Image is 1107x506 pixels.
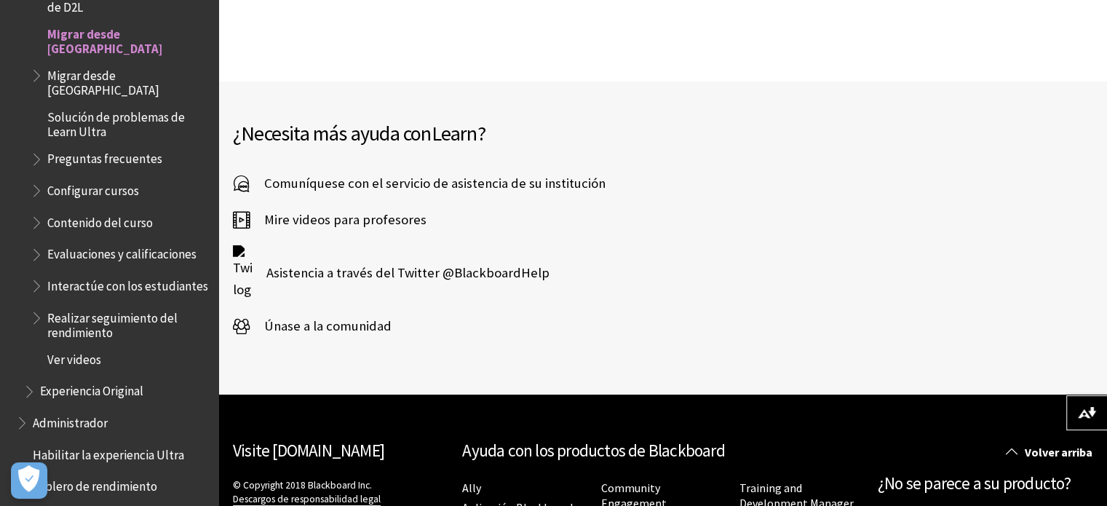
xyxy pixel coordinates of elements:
span: Únase a la comunidad [250,315,392,337]
span: Mire videos para profesores [250,209,426,231]
span: Habilitar la experiencia Ultra [33,443,184,462]
a: Únase a la comunidad [233,315,392,337]
span: Interactúe con los estudiantes [47,274,208,293]
a: Volver arriba [995,439,1107,466]
a: Descargos de responsabilidad legal [233,493,381,506]
a: Mire videos para profesores [233,209,426,231]
span: Configurar cursos [47,178,139,198]
span: Contenido del curso [47,210,153,230]
a: Twitter logo Asistencia a través del Twitter @BlackboardHelp [233,245,549,301]
span: Tablero de rendimiento [33,475,157,494]
span: Comuníquese con el servicio de asistencia de su institución [250,173,606,194]
a: Visite [DOMAIN_NAME] [233,440,384,461]
span: Preguntas frecuentes [47,147,162,167]
span: Migrar desde [GEOGRAPHIC_DATA] [47,22,208,56]
span: Experiencia Original [40,379,143,399]
span: Realizar seguimiento del rendimiento [47,306,208,340]
button: Abrir preferencias [11,462,47,499]
h2: ¿No se parece a su producto? [878,471,1092,497]
span: Solución de problemas de Learn Ultra [47,106,208,140]
span: Learn [432,120,477,146]
span: Migrar desde [GEOGRAPHIC_DATA] [47,63,208,98]
h2: Ayuda con los productos de Blackboard [462,438,863,464]
span: Evaluaciones y calificaciones [47,242,197,262]
span: Administrador [33,411,108,430]
span: Asistencia a través del Twitter @BlackboardHelp [252,262,549,284]
h2: ¿Necesita más ayuda con ? [233,118,663,149]
a: Ally [462,481,481,496]
span: Ver videos [47,347,101,367]
img: Twitter logo [233,245,252,301]
a: Comuníquese con el servicio de asistencia de su institución [233,173,606,194]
